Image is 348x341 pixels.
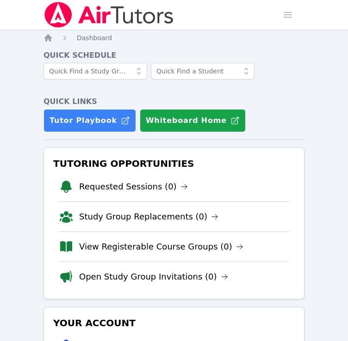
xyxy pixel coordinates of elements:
[43,63,147,79] input: Quick Find a Study Group
[79,180,188,193] a: Requested Sessions (0)
[79,270,228,283] a: Open Study Group Invitations (0)
[51,315,297,331] h3: Your Account
[79,210,218,223] a: Study Group Replacements (0)
[43,2,174,28] img: Air Tutors
[51,155,297,172] h3: Tutoring Opportunities
[43,109,136,132] a: Tutor Playbook
[79,240,243,253] a: View Registerable Course Groups (0)
[43,50,304,61] h4: Quick Schedule
[77,34,112,42] span: Dashboard
[140,109,246,132] button: Whiteboard Home
[151,63,255,79] input: Quick Find a Student
[43,33,304,43] nav: Breadcrumb
[43,96,304,107] h4: Quick Links
[77,33,112,43] a: Dashboard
